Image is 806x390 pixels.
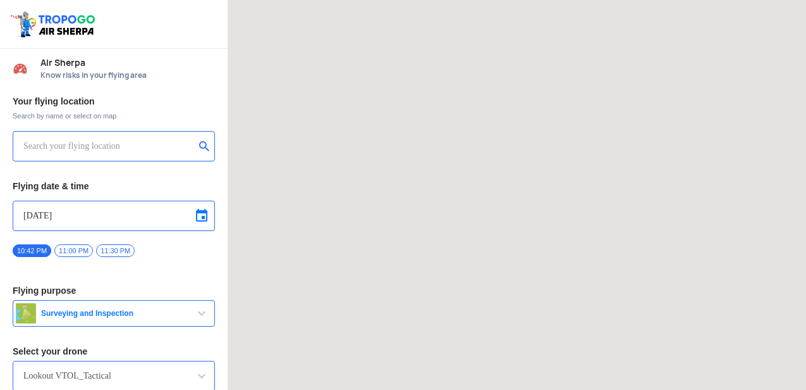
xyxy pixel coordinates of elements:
input: Select Date [23,208,204,223]
span: 10:42 PM [13,244,51,257]
h3: Your flying location [13,97,215,106]
img: ic_tgdronemaps.svg [9,9,99,39]
span: Search by name or select on map [13,111,215,121]
h3: Flying date & time [13,182,215,191]
h3: Select your drone [13,347,215,356]
span: Know risks in your flying area [40,70,215,80]
button: Surveying and Inspection [13,300,215,327]
input: Search by name or Brand [23,368,204,384]
span: Air Sherpa [40,58,215,68]
img: Risk Scores [13,61,28,76]
span: Surveying and Inspection [36,308,194,318]
h3: Flying purpose [13,286,215,295]
input: Search your flying location [23,139,195,154]
img: survey.png [16,303,36,324]
span: 11:30 PM [96,244,135,257]
span: 11:00 PM [54,244,93,257]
